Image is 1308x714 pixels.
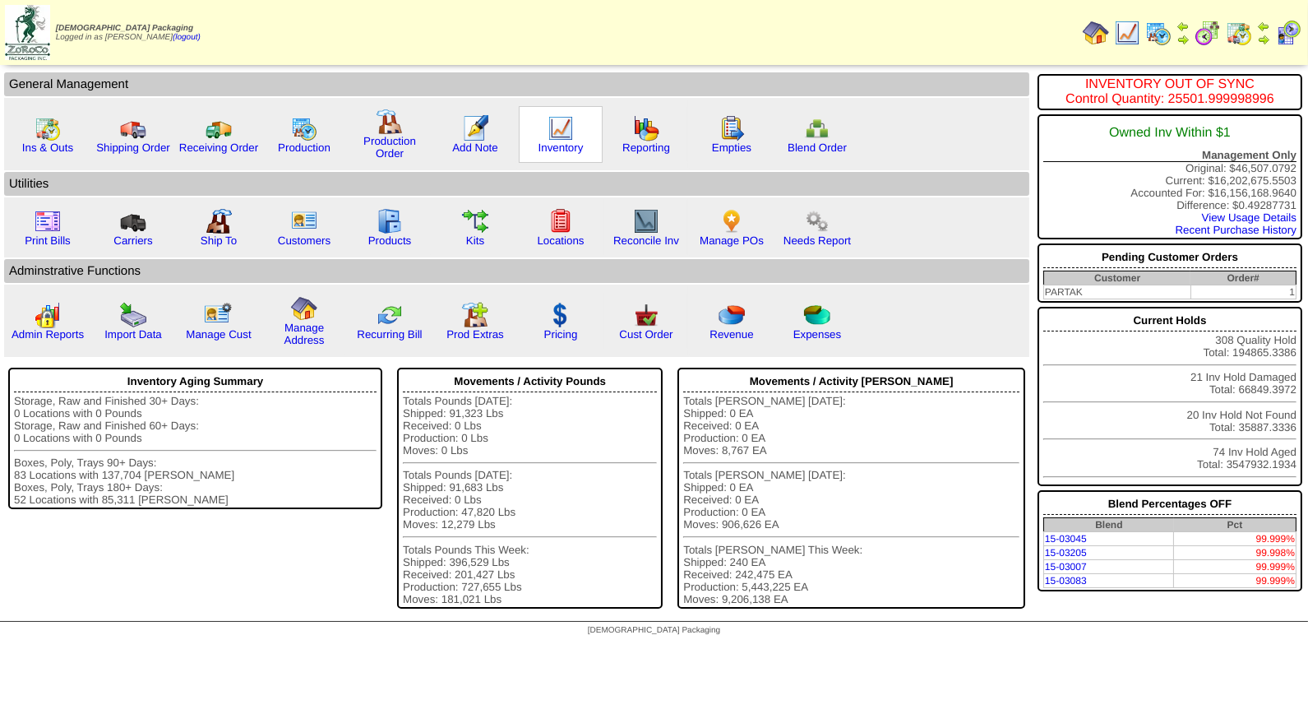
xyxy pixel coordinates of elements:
[173,33,201,42] a: (logout)
[544,328,578,341] a: Pricing
[1202,211,1296,224] a: View Usage Details
[284,322,325,346] a: Manage Address
[1114,20,1140,46] img: line_graph.gif
[25,234,71,247] a: Print Bills
[1043,494,1296,515] div: Blend Percentages OFF
[683,371,1019,392] div: Movements / Activity [PERSON_NAME]
[619,328,672,341] a: Cust Order
[377,109,403,135] img: factory.gif
[446,328,504,341] a: Prod Extras
[1038,307,1302,486] div: 308 Quality Hold Total: 194865.3386 21 Inv Hold Damaged Total: 66849.3972 20 Inv Hold Not Found T...
[548,208,574,234] img: locations.gif
[1043,271,1190,285] th: Customer
[35,208,61,234] img: invoice2.gif
[719,208,745,234] img: po.png
[368,234,412,247] a: Products
[4,259,1029,283] td: Adminstrative Functions
[120,302,146,328] img: import.gif
[291,115,317,141] img: calendarprod.gif
[4,72,1029,96] td: General Management
[548,115,574,141] img: line_graph.gif
[1083,20,1109,46] img: home.gif
[1190,271,1296,285] th: Order#
[613,234,679,247] a: Reconcile Inv
[56,24,193,33] span: [DEMOGRAPHIC_DATA] Packaging
[179,141,258,154] a: Receiving Order
[462,208,488,234] img: workflow.gif
[22,141,73,154] a: Ins & Outs
[1043,118,1296,149] div: Owned Inv Within $1
[403,371,657,392] div: Movements / Activity Pounds
[278,234,330,247] a: Customers
[1176,20,1190,33] img: arrowleft.gif
[719,115,745,141] img: workorder.gif
[622,141,670,154] a: Reporting
[719,302,745,328] img: pie_chart.png
[804,208,830,234] img: workflow.png
[377,208,403,234] img: cabinet.gif
[1038,114,1302,239] div: Original: $46,507.0792 Current: $16,202,675.5503 Accounted For: $16,156,168.9640 Difference: $0.4...
[1226,20,1252,46] img: calendarinout.gif
[96,141,170,154] a: Shipping Order
[700,234,764,247] a: Manage POs
[201,234,237,247] a: Ship To
[804,115,830,141] img: network.png
[452,141,498,154] a: Add Note
[35,115,61,141] img: calendarinout.gif
[712,141,751,154] a: Empties
[1045,561,1087,573] a: 15-03007
[1043,285,1190,299] td: PARTAK
[14,371,377,392] div: Inventory Aging Summary
[291,295,317,322] img: home.gif
[1174,532,1296,546] td: 99.999%
[4,172,1029,196] td: Utilities
[206,208,232,234] img: factory2.gif
[1174,518,1296,532] th: Pct
[793,328,842,341] a: Expenses
[113,234,152,247] a: Carriers
[633,115,659,141] img: graph.gif
[1045,575,1087,586] a: 15-03083
[35,302,61,328] img: graph2.png
[104,328,162,341] a: Import Data
[633,302,659,328] img: cust_order.png
[1174,546,1296,560] td: 99.998%
[278,141,330,154] a: Production
[5,5,50,60] img: zoroco-logo-small.webp
[788,141,847,154] a: Blend Order
[1275,20,1301,46] img: calendarcustomer.gif
[12,328,84,341] a: Admin Reports
[537,234,584,247] a: Locations
[1190,285,1296,299] td: 1
[633,208,659,234] img: line_graph2.gif
[1045,547,1087,559] a: 15-03205
[291,208,317,234] img: customers.gif
[1257,20,1270,33] img: arrowleft.gif
[783,234,851,247] a: Needs Report
[588,626,720,635] span: [DEMOGRAPHIC_DATA] Packaging
[1043,77,1296,107] div: INVENTORY OUT OF SYNC Control Quantity: 25501.999998996
[206,115,232,141] img: truck2.gif
[1043,310,1296,331] div: Current Holds
[1045,533,1087,545] a: 15-03045
[357,328,422,341] a: Recurring Bill
[462,115,488,141] img: orders.gif
[1043,518,1173,532] th: Blend
[1174,574,1296,588] td: 99.999%
[709,328,753,341] a: Revenue
[403,395,657,605] div: Totals Pounds [DATE]: Shipped: 91,323 Lbs Received: 0 Lbs Production: 0 Lbs Moves: 0 Lbs Totals P...
[1195,20,1221,46] img: calendarblend.gif
[1043,149,1296,162] div: Management Only
[804,302,830,328] img: pie_chart2.png
[14,395,377,506] div: Storage, Raw and Finished 30+ Days: 0 Locations with 0 Pounds Storage, Raw and Finished 60+ Days:...
[1176,33,1190,46] img: arrowright.gif
[120,208,146,234] img: truck3.gif
[363,135,416,160] a: Production Order
[186,328,251,341] a: Manage Cust
[1145,20,1172,46] img: calendarprod.gif
[1257,33,1270,46] img: arrowright.gif
[56,24,201,42] span: Logged in as [PERSON_NAME]
[1176,224,1296,236] a: Recent Purchase History
[538,141,584,154] a: Inventory
[548,302,574,328] img: dollar.gif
